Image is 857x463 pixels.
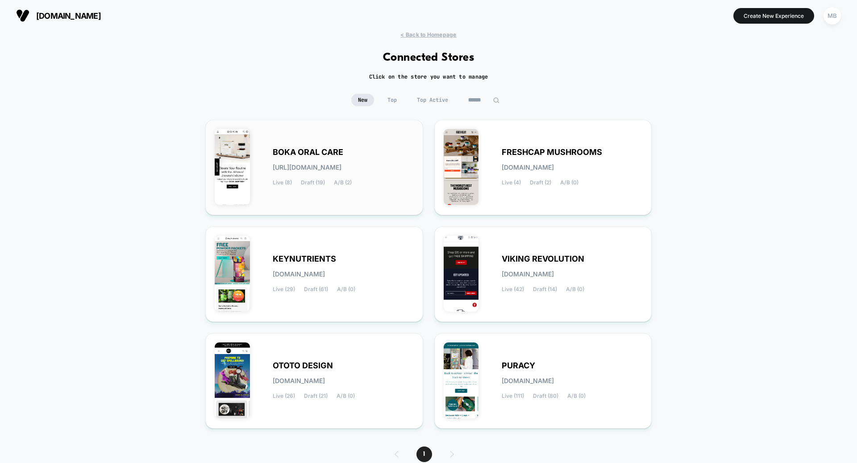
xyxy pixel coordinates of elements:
span: [DOMAIN_NAME] [273,271,325,277]
img: KEYNUTRIENTS [215,236,250,312]
img: PURACY [444,342,479,418]
span: A/B (0) [566,286,584,292]
h1: Connected Stores [383,51,474,64]
span: FRESHCAP MUSHROOMS [502,149,602,155]
span: Live (29) [273,286,295,292]
span: Draft (61) [304,286,328,292]
span: A/B (2) [334,179,352,186]
span: Top [381,94,404,106]
span: OTOTO DESIGN [273,363,333,369]
span: Top Active [410,94,455,106]
span: BOKA ORAL CARE [273,149,343,155]
span: [DOMAIN_NAME] [36,11,101,21]
span: Draft (21) [304,393,328,399]
img: OTOTO_DESIGN [215,342,250,418]
div: MB [824,7,841,25]
span: [URL][DOMAIN_NAME] [273,164,341,171]
span: Draft (14) [533,286,557,292]
img: Visually logo [16,9,29,22]
span: Live (42) [502,286,524,292]
span: Live (111) [502,393,524,399]
span: A/B (0) [567,393,586,399]
span: A/B (0) [337,393,355,399]
span: [DOMAIN_NAME] [502,271,554,277]
span: PURACY [502,363,535,369]
span: New [351,94,374,106]
span: Live (8) [273,179,292,186]
button: [DOMAIN_NAME] [13,8,104,23]
span: [DOMAIN_NAME] [502,164,554,171]
span: < Back to Homepage [400,31,456,38]
span: VIKING REVOLUTION [502,256,584,262]
span: Draft (80) [533,393,558,399]
span: KEYNUTRIENTS [273,256,336,262]
span: [DOMAIN_NAME] [502,378,554,384]
h2: Click on the store you want to manage [369,73,488,80]
img: VIKING_REVOLUTION [444,236,479,312]
img: edit [493,97,499,104]
span: [DOMAIN_NAME] [273,378,325,384]
span: A/B (0) [337,286,355,292]
span: Draft (19) [301,179,325,186]
img: BOKA_ORAL_CARE [215,129,250,205]
span: A/B (0) [560,179,578,186]
span: Draft (2) [530,179,551,186]
span: Live (4) [502,179,521,186]
button: MB [821,7,844,25]
span: Live (26) [273,393,295,399]
img: FRESHCAP_MUSHROOMS [444,129,479,205]
button: Create New Experience [733,8,814,24]
span: 1 [416,446,432,462]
